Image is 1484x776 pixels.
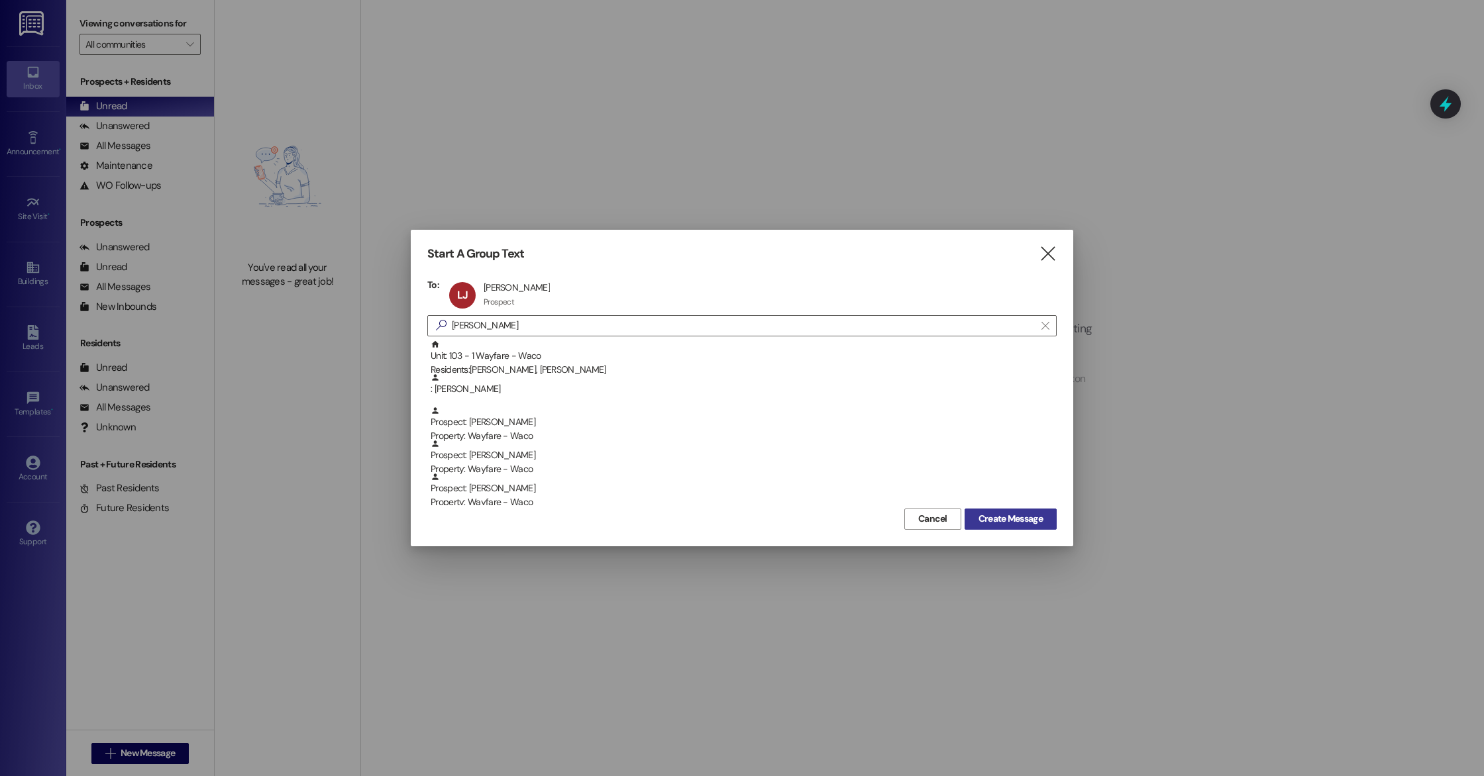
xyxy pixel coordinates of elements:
[457,288,468,302] span: LJ
[431,495,1057,509] div: Property: Wayfare - Waco
[427,246,524,262] h3: Start A Group Text
[431,462,1057,476] div: Property: Wayfare - Waco
[484,281,550,293] div: [PERSON_NAME]
[431,318,452,332] i: 
[484,297,514,307] div: Prospect
[979,512,1043,526] span: Create Message
[1041,320,1049,331] i: 
[1035,316,1056,336] button: Clear text
[1039,247,1057,261] i: 
[431,363,1057,377] div: Residents: [PERSON_NAME], [PERSON_NAME]
[427,340,1057,373] div: Unit: 103 - 1 Wayfare - WacoResidents:[PERSON_NAME], [PERSON_NAME]
[427,472,1057,505] div: Prospect: [PERSON_NAME]Property: Wayfare - Waco
[427,406,1057,439] div: Prospect: [PERSON_NAME]Property: Wayfare - Waco
[918,512,947,526] span: Cancel
[431,406,1057,444] div: Prospect: [PERSON_NAME]
[431,439,1057,477] div: Prospect: [PERSON_NAME]
[431,429,1057,443] div: Property: Wayfare - Waco
[452,316,1035,335] input: Search for any contact or apartment
[904,509,961,530] button: Cancel
[431,373,1057,396] div: : [PERSON_NAME]
[427,373,1057,406] div: : [PERSON_NAME]
[427,279,439,291] h3: To:
[965,509,1057,530] button: Create Message
[427,439,1057,472] div: Prospect: [PERSON_NAME]Property: Wayfare - Waco
[431,472,1057,510] div: Prospect: [PERSON_NAME]
[431,340,1057,377] div: Unit: 103 - 1 Wayfare - Waco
